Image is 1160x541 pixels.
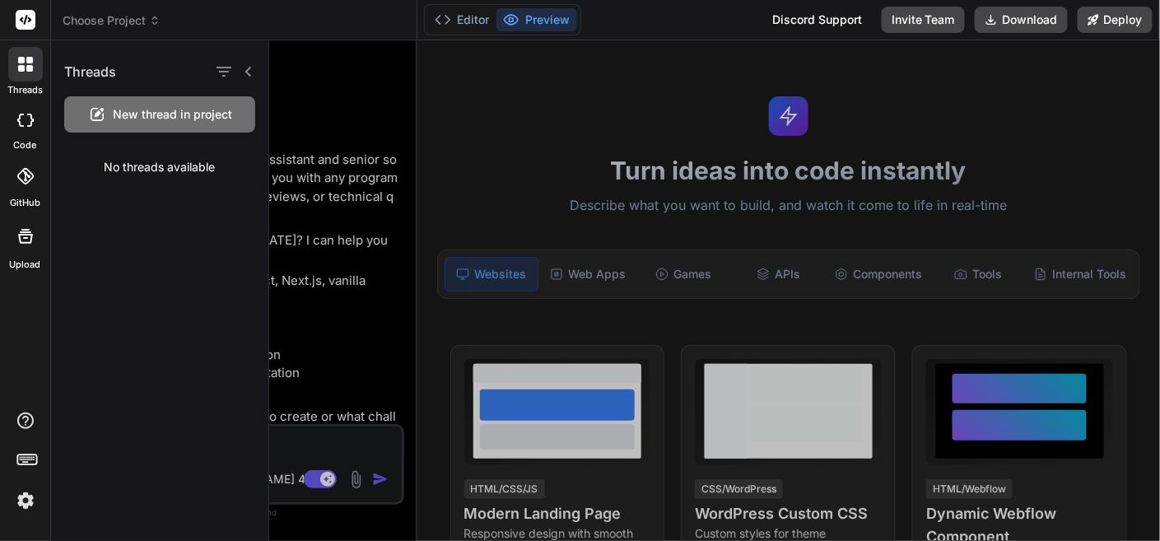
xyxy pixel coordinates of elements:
[10,196,40,210] label: GitHub
[762,7,872,33] div: Discord Support
[114,106,233,123] span: New thread in project
[1078,7,1153,33] button: Deploy
[10,258,41,272] label: Upload
[975,7,1068,33] button: Download
[7,83,43,97] label: threads
[64,62,116,82] h1: Threads
[63,12,161,29] span: Choose Project
[882,7,965,33] button: Invite Team
[428,8,496,31] button: Editor
[51,146,268,189] div: No threads available
[12,487,40,515] img: settings
[496,8,577,31] button: Preview
[14,138,37,152] label: code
